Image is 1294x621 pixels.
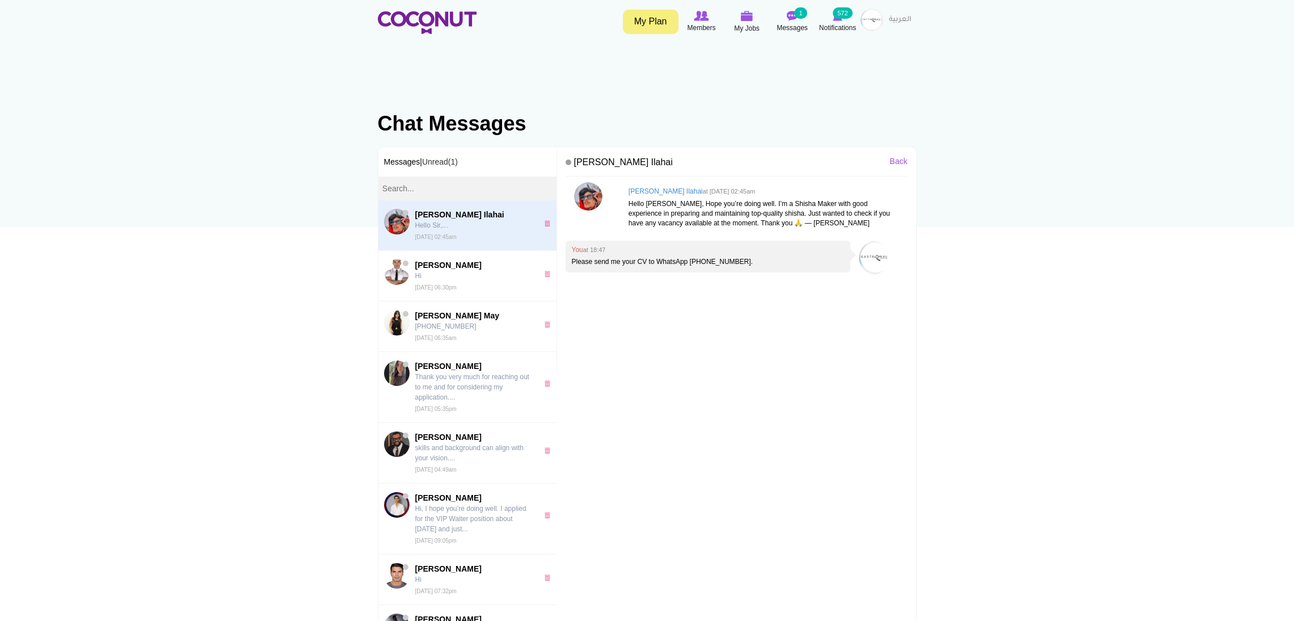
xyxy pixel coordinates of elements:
img: My Jobs [741,11,753,21]
span: Members [687,22,715,33]
span: [PERSON_NAME] Ilahai [415,209,532,220]
p: Hi, I hope you’re doing well. I applied for the VIP Waiter position about [DATE] and just... [415,503,532,534]
a: x [544,447,554,454]
a: My Jobs My Jobs [724,9,770,35]
img: Browse Members [694,11,709,21]
h4: [PERSON_NAME] Ilahai [566,153,907,177]
a: x [544,574,554,581]
p: Hi [415,574,532,585]
small: 572 [833,7,852,19]
img: Anna Bianconi [384,360,410,386]
span: [PERSON_NAME] [415,360,532,372]
a: Adil Shah[PERSON_NAME] Hi [DATE] 07:32pm [378,555,557,605]
span: [PERSON_NAME] [415,492,532,503]
a: x [544,512,554,518]
h4: [PERSON_NAME] Ilahai [629,188,902,195]
img: Giannis Sertaridis [384,431,410,457]
a: Giannis Sertaridis[PERSON_NAME] skills and background can align with your vision.... [DATE] 04:49am [378,423,557,484]
img: Ahmed Magdi [384,259,410,285]
small: 1 [794,7,807,19]
img: Sahadat Ilahai [384,209,410,234]
span: Messages [777,22,808,33]
a: Back [890,156,907,167]
small: [DATE] 06:35am [415,335,457,341]
a: younes ouagari[PERSON_NAME] Hi, I hope you’re doing well. I applied for the VIP Waiter position a... [378,484,557,555]
a: x [544,380,554,387]
span: [PERSON_NAME] [415,259,532,271]
small: at [DATE] 02:45am [703,188,756,195]
a: Unread(1) [422,157,458,166]
p: Please send me your CV to WhatsApp [PHONE_NUMBER]. [571,257,845,267]
a: Sahadat Ilahai[PERSON_NAME] Ilahai Hello Sir,... [DATE] 02:45am [378,200,557,251]
small: [DATE] 02:45am [415,234,457,240]
p: Hello Sir,... [415,220,532,230]
p: Hi [415,271,532,281]
span: | [420,157,458,166]
img: Home [378,11,477,34]
img: younes ouagari [384,492,410,518]
p: Hello [PERSON_NAME], Hope you’re doing well. I’m a Shisha Maker with good experience in preparing... [629,199,902,228]
a: Ahmed Magdi[PERSON_NAME] Hi [DATE] 06:30pm [378,251,557,301]
a: My Plan [623,10,678,34]
img: IMG_0233.jpeg [859,241,893,275]
small: [DATE] 06:30pm [415,284,457,291]
span: [PERSON_NAME] [415,563,532,574]
a: x [544,321,554,328]
a: x [544,220,554,226]
small: [DATE] 04:49am [415,467,457,473]
p: skills and background can align with your vision.... [415,443,532,463]
span: [PERSON_NAME] [415,431,532,443]
a: Browse Members Members [679,9,724,35]
a: Messages Messages 1 [770,9,815,35]
img: Priscilla May [384,310,410,335]
p: Thank you very much for reaching out to me and for considering my application.... [415,372,532,402]
a: x [544,271,554,277]
span: Notifications [819,22,856,33]
input: Search... [378,177,557,200]
img: Messages [787,11,798,21]
a: Anna Bianconi[PERSON_NAME] Thank you very much for reaching out to me and for considering my appl... [378,352,557,423]
a: Notifications Notifications 572 [815,9,861,35]
a: العربية [883,9,917,31]
small: [DATE] 09:05pm [415,538,457,544]
a: Priscilla May[PERSON_NAME] May [PHONE_NUMBER] [DATE] 06:35am [378,301,557,352]
span: [PERSON_NAME] May [415,310,532,321]
small: [DATE] 05:35pm [415,406,457,412]
small: at 18:47 [583,246,606,253]
span: My Jobs [734,23,760,34]
img: Adil Shah [384,563,410,589]
h1: Chat Messages [378,112,917,135]
p: [PHONE_NUMBER] [415,321,532,332]
small: [DATE] 07:32pm [415,588,457,594]
h4: You [571,246,845,254]
img: Notifications [833,11,842,21]
h3: Messages [378,147,557,177]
